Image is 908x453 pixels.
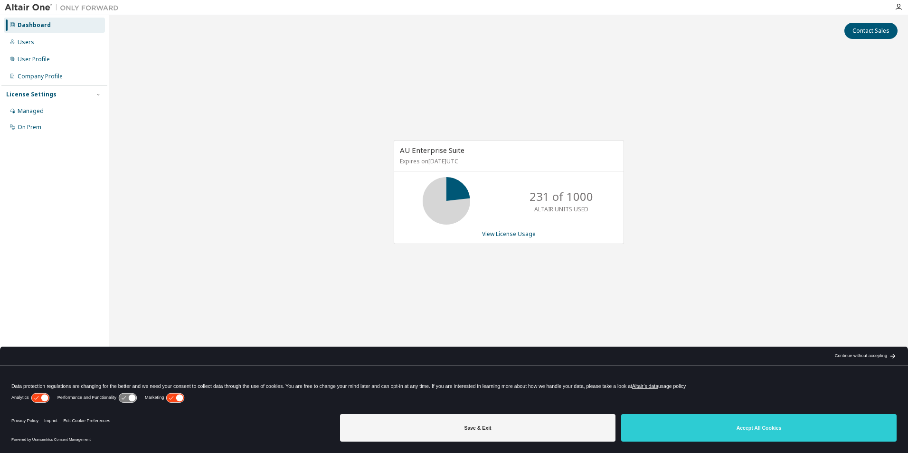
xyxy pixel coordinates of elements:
[18,123,41,131] div: On Prem
[530,189,593,205] p: 231 of 1000
[18,21,51,29] div: Dashboard
[18,107,44,115] div: Managed
[5,3,123,12] img: Altair One
[18,56,50,63] div: User Profile
[18,38,34,46] div: Users
[844,23,898,39] button: Contact Sales
[18,73,63,80] div: Company Profile
[400,157,615,165] p: Expires on [DATE] UTC
[400,145,464,155] span: AU Enterprise Suite
[482,230,536,238] a: View License Usage
[534,205,588,213] p: ALTAIR UNITS USED
[6,91,57,98] div: License Settings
